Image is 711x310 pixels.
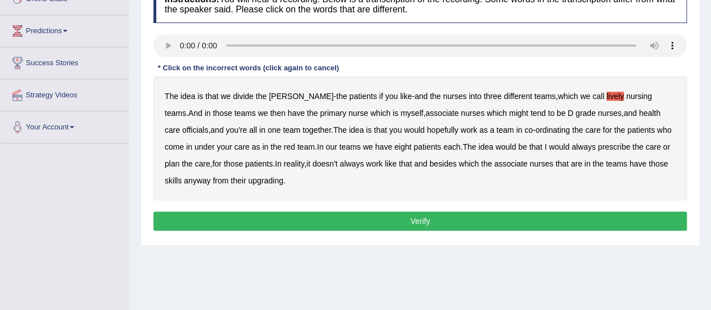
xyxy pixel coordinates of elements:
b: we [363,142,373,151]
b: health [639,109,660,118]
b: you're [226,125,247,134]
b: [PERSON_NAME] [269,92,333,101]
b: those [224,159,243,168]
b: have [288,109,305,118]
b: care [234,142,250,151]
b: and [414,92,427,101]
b: a [490,125,494,134]
b: that [205,92,218,101]
b: always [572,142,596,151]
b: who [657,125,672,134]
b: from [213,176,229,185]
b: plan [165,159,179,168]
b: reality [284,159,304,168]
b: care [195,159,210,168]
b: we [221,92,231,101]
b: officials [182,125,208,134]
a: Success Stories [1,47,129,75]
b: or [663,142,670,151]
b: those [649,159,668,168]
b: to [548,109,555,118]
b: idea [478,142,493,151]
b: myself [401,109,423,118]
b: are [570,159,582,168]
b: idea [349,125,364,134]
b: care [645,142,660,151]
b: prescribe [598,142,631,151]
b: care [165,125,180,134]
b: have [630,159,646,168]
b: patients [414,142,441,151]
button: Verify [153,212,687,231]
b: lively [606,92,624,101]
b: team [283,125,300,134]
b: as [479,125,488,134]
b: The [333,125,347,134]
b: which [487,109,507,118]
b: nurses [598,109,622,118]
b: is [393,109,398,118]
b: the [592,159,603,168]
b: like [400,92,412,101]
b: the [182,159,192,168]
b: associate [425,109,459,118]
b: it [306,159,310,168]
b: teams [534,92,555,101]
b: like [385,159,397,168]
b: care [585,125,600,134]
b: be [518,142,527,151]
b: red [284,142,295,151]
b: And [188,109,202,118]
b: those [213,109,232,118]
b: for [212,159,221,168]
b: our [325,142,337,151]
a: Strategy Videos [1,79,129,107]
b: team [496,125,514,134]
b: the [256,92,266,101]
b: you [385,92,398,101]
b: would [549,142,569,151]
b: in [585,159,591,168]
b: doesn't [313,159,338,168]
b: In [317,142,324,151]
b: D [568,109,573,118]
b: anyway [184,176,210,185]
div: * Click on the incorrect words (click again to cancel) [153,62,343,73]
b: The [463,142,476,151]
b: teams [165,109,186,118]
b: the [336,92,347,101]
b: The [165,92,178,101]
b: the [270,142,281,151]
b: patients [627,125,655,134]
b: the [307,109,318,118]
b: under [194,142,215,151]
b: the [632,142,643,151]
b: if [379,92,383,101]
b: that [529,142,542,151]
b: might [509,109,528,118]
b: call [592,92,604,101]
b: teams [606,159,627,168]
b: is [197,92,203,101]
b: is [366,125,372,134]
b: the [614,125,625,134]
b: we [580,92,590,101]
b: teams [339,142,361,151]
b: that [555,159,568,168]
b: and [210,125,223,134]
b: be [556,109,565,118]
b: have [375,142,392,151]
b: team [297,142,315,151]
a: Your Account [1,111,129,140]
b: all [249,125,257,134]
b: come [165,142,184,151]
div: - - , . , , , . - . . , . , . [153,77,687,200]
b: into [469,92,482,101]
b: you [389,125,402,134]
b: hopefully [427,125,458,134]
b: In [275,159,282,168]
b: I [545,142,547,151]
b: that [374,125,387,134]
b: would [495,142,516,151]
b: associate [494,159,527,168]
